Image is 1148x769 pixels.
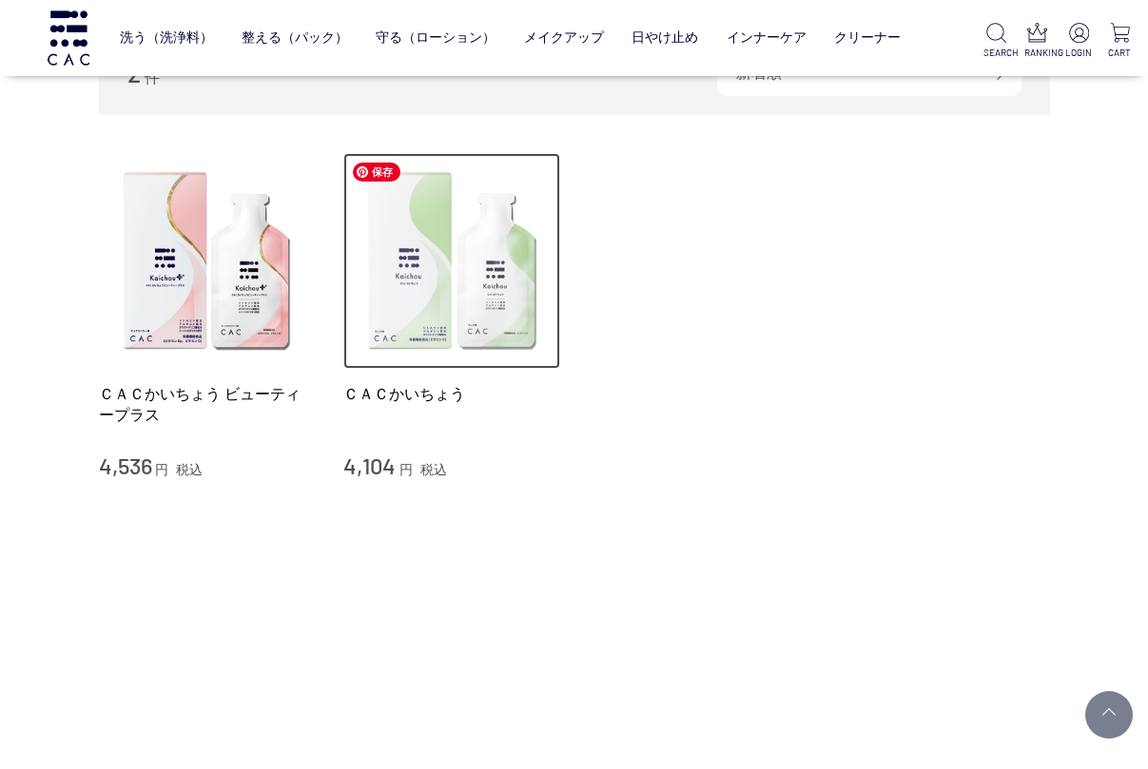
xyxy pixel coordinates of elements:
a: RANKING [1024,23,1051,60]
a: CART [1106,23,1133,60]
a: メイクアップ [524,15,604,61]
p: LOGIN [1065,46,1092,60]
img: ＣＡＣかいちょう [343,153,560,370]
a: インナーケア [727,15,807,61]
span: 円 [155,462,168,477]
a: ＣＡＣかいちょう ビューティープラス [99,384,316,425]
img: ＣＡＣかいちょう ビューティープラス [99,153,316,370]
span: 税込 [176,462,203,477]
a: 整える（パック） [242,15,348,61]
a: SEARCH [983,23,1010,60]
span: 4,104 [343,452,396,479]
p: SEARCH [983,46,1010,60]
p: RANKING [1024,46,1051,60]
span: 4,536 [99,452,152,479]
span: 保存 [353,163,400,182]
a: 洗う（洗浄料） [120,15,213,61]
a: LOGIN [1065,23,1092,60]
a: ＣＡＣかいちょう [343,384,560,404]
p: CART [1106,46,1133,60]
span: 税込 [420,462,447,477]
a: 守る（ローション） [376,15,496,61]
a: クリーナー [834,15,901,61]
a: 日やけ止め [632,15,698,61]
img: logo [45,10,92,65]
span: 円 [399,462,413,477]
